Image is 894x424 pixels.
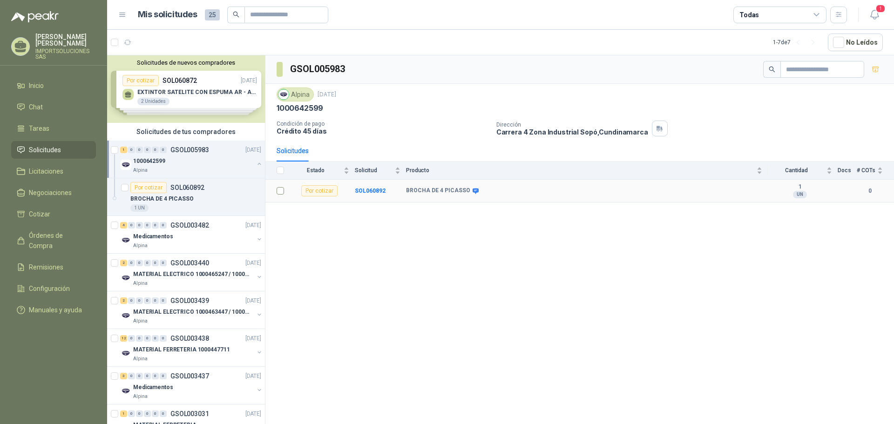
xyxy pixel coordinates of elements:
[133,242,148,249] p: Alpina
[133,355,148,363] p: Alpina
[290,62,346,76] h3: GSOL005983
[170,411,209,417] p: GSOL003031
[144,222,151,229] div: 0
[233,11,239,18] span: search
[120,260,127,266] div: 2
[277,127,489,135] p: Crédito 45 días
[278,89,289,100] img: Company Logo
[133,383,173,392] p: Medicamentos
[120,348,131,359] img: Company Logo
[160,297,167,304] div: 0
[144,335,151,342] div: 0
[128,373,135,379] div: 0
[120,147,127,153] div: 1
[828,34,883,51] button: No Leídos
[11,184,96,202] a: Negociaciones
[160,411,167,417] div: 0
[130,195,194,203] p: BROCHA DE 4 PICASSO
[11,120,96,137] a: Tareas
[170,184,204,191] p: SOL060892
[133,270,249,279] p: MATERIAL ELECTRICO 1000465247 / 1000466995
[170,297,209,304] p: GSOL003439
[170,260,209,266] p: GSOL003440
[245,410,261,418] p: [DATE]
[107,178,265,216] a: Por cotizarSOL060892BROCHA DE 4 PICASSO1 UN
[11,98,96,116] a: Chat
[769,66,775,73] span: search
[120,373,127,379] div: 3
[35,48,96,60] p: IMPORTSOLUCIONES SAS
[739,10,759,20] div: Todas
[120,257,263,287] a: 2 0 0 0 0 0 GSOL003440[DATE] Company LogoMATERIAL ELECTRICO 1000465247 / 1000466995Alpina
[144,297,151,304] div: 0
[152,297,159,304] div: 0
[160,373,167,379] div: 0
[773,35,820,50] div: 1 - 7 de 7
[496,121,648,128] p: Dirección
[277,121,489,127] p: Condición de pago
[120,297,127,304] div: 2
[406,162,768,180] th: Producto
[245,221,261,230] p: [DATE]
[133,308,249,316] p: MATERIAL ELECTRICO 1000463447 / 1000465800
[768,183,832,191] b: 1
[133,167,148,174] p: Alpina
[11,205,96,223] a: Cotizar
[120,159,131,170] img: Company Logo
[128,260,135,266] div: 0
[277,87,314,101] div: Alpina
[130,182,167,193] div: Por cotizar
[136,297,143,304] div: 0
[144,373,151,379] div: 0
[496,128,648,136] p: Carrera 4 Zona Industrial Sopó , Cundinamarca
[355,162,406,180] th: Solicitud
[120,220,263,249] a: 4 0 0 0 0 0 GSOL003482[DATE] Company LogoMedicamentosAlpina
[29,305,82,315] span: Manuales y ayuda
[11,227,96,255] a: Órdenes de Compra
[11,258,96,276] a: Remisiones
[29,209,50,219] span: Cotizar
[793,191,807,198] div: UN
[120,295,263,325] a: 2 0 0 0 0 0 GSOL003439[DATE] Company LogoMATERIAL ELECTRICO 1000463447 / 1000465800Alpina
[128,297,135,304] div: 0
[245,372,261,381] p: [DATE]
[152,411,159,417] div: 0
[128,222,135,229] div: 0
[170,147,209,153] p: GSOL005983
[133,232,173,241] p: Medicamentos
[768,167,825,174] span: Cantidad
[136,373,143,379] div: 0
[128,335,135,342] div: 0
[29,166,63,176] span: Licitaciones
[170,222,209,229] p: GSOL003482
[120,144,263,174] a: 1 0 0 0 0 0 GSOL005983[DATE] Company Logo1000642599Alpina
[355,167,393,174] span: Solicitud
[128,147,135,153] div: 0
[120,385,131,397] img: Company Logo
[160,335,167,342] div: 0
[205,9,220,20] span: 25
[11,280,96,297] a: Configuración
[11,141,96,159] a: Solicitudes
[152,373,159,379] div: 0
[406,167,755,174] span: Producto
[152,260,159,266] div: 0
[130,204,149,212] div: 1 UN
[136,147,143,153] div: 0
[277,103,323,113] p: 1000642599
[857,162,894,180] th: # COTs
[128,411,135,417] div: 0
[29,188,72,198] span: Negociaciones
[290,167,342,174] span: Estado
[866,7,883,23] button: 1
[136,260,143,266] div: 0
[277,146,309,156] div: Solicitudes
[144,147,151,153] div: 0
[136,335,143,342] div: 0
[133,157,165,166] p: 1000642599
[768,162,838,180] th: Cantidad
[245,296,261,305] p: [DATE]
[29,283,70,294] span: Configuración
[11,301,96,319] a: Manuales y ayuda
[136,411,143,417] div: 0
